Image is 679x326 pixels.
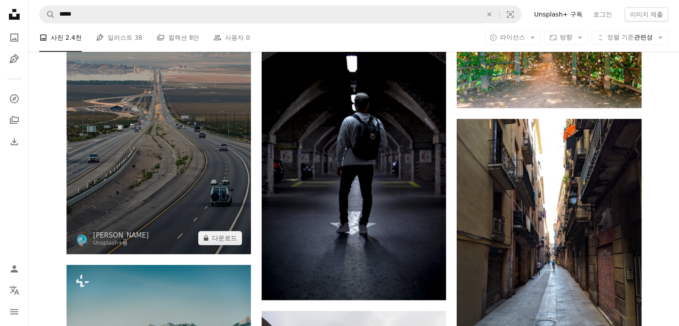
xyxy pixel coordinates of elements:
[5,303,23,321] button: 메뉴
[75,232,90,246] img: Arnaud Mariat의 프로필로 이동
[93,240,149,247] div: 용
[262,23,446,300] img: 흑인과 백인 재킷과 검은 바지를 입은 남자가 터널을 걷고 있습니다.
[625,7,668,21] button: 이미지 제출
[544,30,588,45] button: 방향
[5,281,23,299] button: 언어
[93,231,149,240] a: [PERSON_NAME]
[96,23,142,52] a: 일러스트 38
[40,6,55,23] button: Unsplash 검색
[500,33,525,41] span: 라이선스
[588,7,617,21] a: 로그인
[213,23,250,52] a: 사용자 0
[134,33,142,42] span: 38
[198,231,242,245] button: 다운로드
[39,5,521,23] form: 사이트 전체에서 이미지 찾기
[457,238,641,246] a: 두 건물 사이의 골목길을 걷는 사람
[607,33,634,41] span: 정렬 기준
[262,158,446,166] a: 흑인과 백인 재킷과 검은 바지를 입은 남자가 터널을 걷고 있습니다.
[592,30,668,45] button: 정렬 기준관련성
[189,33,199,42] span: 8만
[157,23,199,52] a: 컬렉션 8만
[5,90,23,108] a: 탐색
[67,111,251,119] a: 몇 대의 차가 달리는 고속도로
[529,7,587,21] a: Unsplash+ 구독
[5,50,23,68] a: 일러스트
[607,33,653,42] span: 관련성
[5,260,23,278] a: 로그인 / 가입
[479,6,499,23] button: 삭제
[246,33,250,42] span: 0
[5,133,23,150] a: 다운로드 내역
[500,6,521,23] button: 시각적 검색
[560,33,572,41] span: 방향
[5,111,23,129] a: 컬렉션
[93,240,123,246] a: Unsplash+
[5,29,23,46] a: 사진
[5,5,23,25] a: 홈 — Unsplash
[484,30,541,45] button: 라이선스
